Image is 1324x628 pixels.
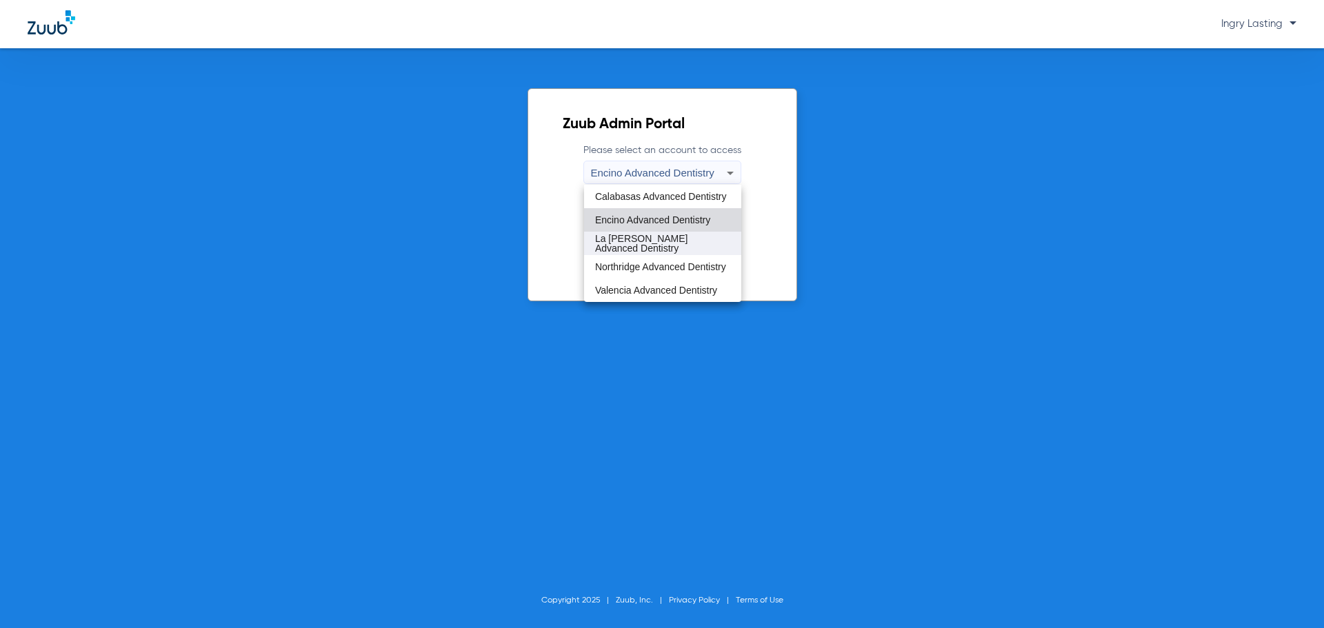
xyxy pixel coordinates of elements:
[595,192,727,201] span: Calabasas Advanced Dentistry
[595,234,730,253] span: La [PERSON_NAME] Advanced Dentistry
[595,215,710,225] span: Encino Advanced Dentistry
[595,262,726,272] span: Northridge Advanced Dentistry
[1255,562,1324,628] iframe: Chat Widget
[595,285,717,295] span: Valencia Advanced Dentistry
